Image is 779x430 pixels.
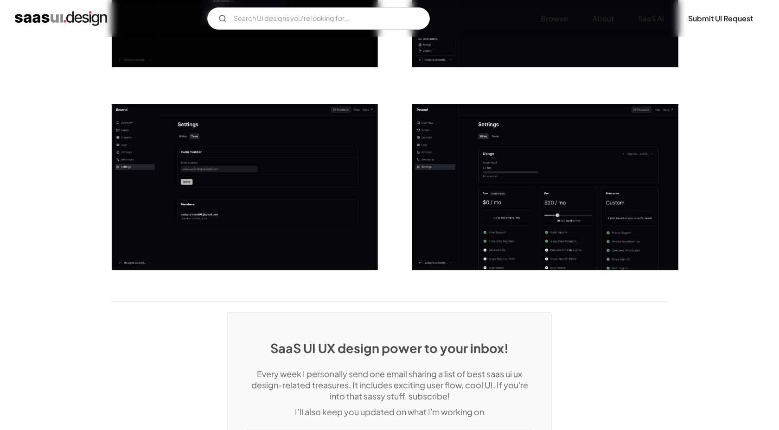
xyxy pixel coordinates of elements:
form: Email Form [207,7,430,30]
img: 6479b532cf18838e0b2a2471_Resend%20Settings%20Team%20Screen.png [112,104,378,271]
a: open lightbox [112,104,378,271]
a: Submit UI Request [677,8,764,29]
a: About [581,8,625,29]
img: 6479b6a455b0ad72170b2409_Resend%20Settings%20Blling%20Screen.png [412,104,678,271]
h1: SaaS UI UX design power to your inbox! [246,341,533,355]
a: open lightbox [412,104,678,271]
input: Search UI designs you're looking for... [207,7,430,30]
p: I’ll also keep you updated on what I'm working on [246,406,533,417]
a: SaaS Ai [627,8,675,29]
a: home [15,11,107,26]
p: Every week I personally send one email sharing a list of best saas ui ux design-related treasures... [246,368,533,402]
a: Browse [530,8,579,29]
